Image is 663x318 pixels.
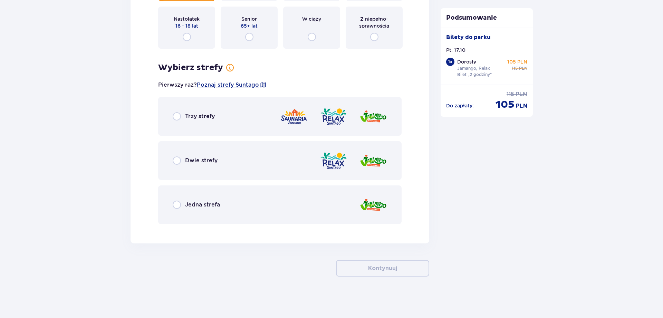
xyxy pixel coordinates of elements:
p: Pierwszy raz? [158,81,267,89]
p: Jamango, Relax [457,65,490,71]
span: 115 [507,90,514,98]
span: Trzy strefy [185,113,215,120]
div: 1 x [446,58,454,66]
img: Jamango [359,195,387,215]
p: Pt. 17.10 [446,47,465,54]
span: 105 [496,98,515,111]
span: 65+ lat [241,22,258,29]
p: 105 PLN [507,58,527,65]
a: Poznaj strefy Suntago [197,81,259,89]
img: Jamango [359,107,387,126]
img: Saunaria [280,107,308,126]
span: 115 [512,65,518,71]
span: Nastolatek [174,16,200,22]
p: Do zapłaty : [446,102,474,109]
span: PLN [516,90,527,98]
p: Dorosły [457,58,476,65]
button: Kontynuuj [336,260,429,277]
p: Bilety do parku [446,33,491,41]
span: Dwie strefy [185,157,218,164]
img: Relax [320,151,347,171]
span: PLN [516,102,527,110]
span: PLN [519,65,527,71]
img: Jamango [359,151,387,171]
span: W ciąży [302,16,321,22]
p: Podsumowanie [441,14,533,22]
span: Z niepełno­sprawnością [352,16,396,29]
span: Senior [241,16,257,22]
span: Jedna strefa [185,201,220,209]
h3: Wybierz strefy [158,62,223,73]
span: 16 - 18 lat [175,22,198,29]
p: Kontynuuj [368,264,397,272]
img: Relax [320,107,347,126]
p: Bilet „2 godziny” [457,71,492,78]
